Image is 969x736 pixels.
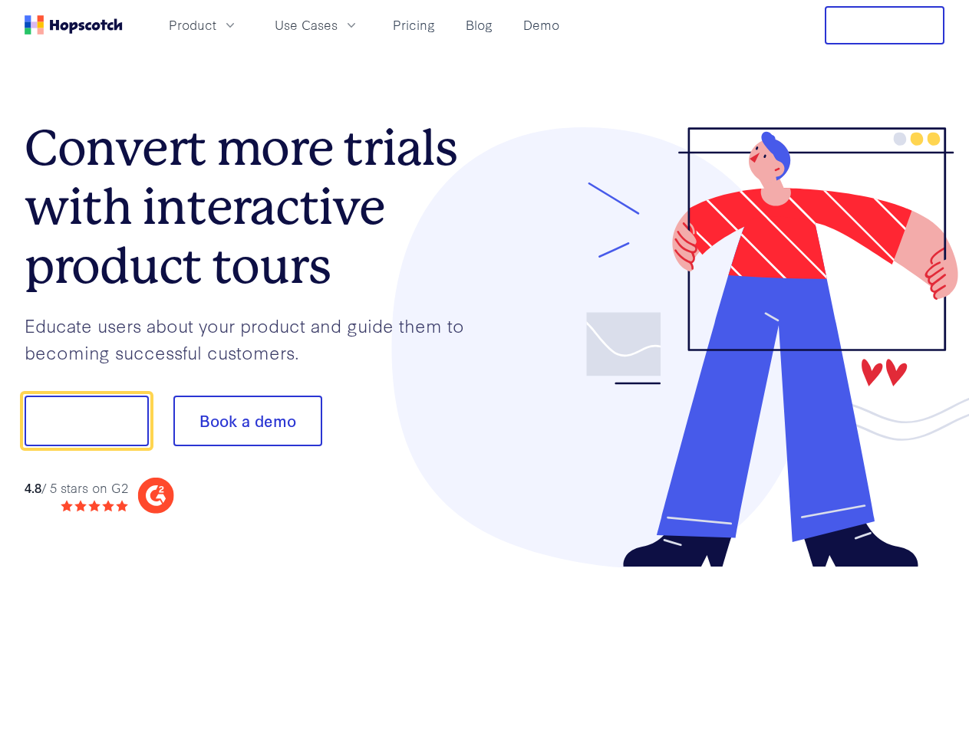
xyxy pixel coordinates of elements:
button: Book a demo [173,396,322,446]
button: Show me! [25,396,149,446]
div: / 5 stars on G2 [25,478,128,498]
span: Use Cases [275,15,338,34]
button: Free Trial [825,6,944,44]
strong: 4.8 [25,478,41,496]
button: Use Cases [265,12,368,38]
span: Product [169,15,216,34]
h1: Convert more trials with interactive product tours [25,119,485,295]
p: Educate users about your product and guide them to becoming successful customers. [25,312,485,365]
a: Home [25,15,123,34]
a: Blog [460,12,499,38]
a: Pricing [387,12,441,38]
button: Product [160,12,247,38]
a: Demo [517,12,565,38]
